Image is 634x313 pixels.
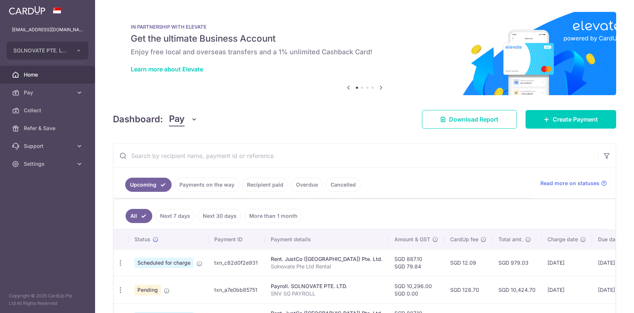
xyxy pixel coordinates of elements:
td: SGD 10,424.70 [492,276,542,303]
span: Pending [134,285,161,295]
div: Payroll. SOLNOVATE PTE. LTD. [271,283,383,290]
td: txn_a7e0bb85751 [208,276,265,303]
td: txn_c82d0f2e931 [208,249,265,276]
span: Home [24,71,73,78]
span: Support [24,142,73,150]
span: Download Report [449,115,498,124]
img: Renovation banner [113,12,616,95]
p: IN PARTNERSHIP WITH ELEVATE [131,24,598,30]
a: Learn more about Elevate [131,65,203,73]
td: SGD 10,296.00 SGD 0.00 [388,276,444,303]
p: SNV SG PAYROLL [271,290,383,297]
span: Scheduled for charge [134,258,194,268]
a: Upcoming [125,178,172,192]
span: Pay [24,89,73,96]
img: CardUp [9,6,45,15]
td: [DATE] [542,249,592,276]
a: More than 1 month [244,209,302,223]
h4: Dashboard: [113,113,163,126]
h6: Enjoy free local and overseas transfers and a 1% unlimited Cashback Card! [131,48,598,57]
td: SGD 128.70 [444,276,492,303]
p: Solnovate Pte Ltd Rental [271,263,383,270]
a: Create Payment [526,110,616,129]
td: SGD 12.09 [444,249,492,276]
a: Overdue [291,178,323,192]
span: Read more on statuses [540,180,599,187]
td: SGD 887.10 SGD 79.84 [388,249,444,276]
a: Cancelled [326,178,361,192]
span: Refer & Save [24,125,73,132]
th: Payment details [265,230,388,249]
th: Payment ID [208,230,265,249]
span: SOLNOVATE PTE. LTD. [13,47,68,54]
a: Payments on the way [175,178,239,192]
a: Next 30 days [198,209,241,223]
a: Read more on statuses [540,180,607,187]
span: Status [134,236,150,243]
a: Download Report [422,110,517,129]
button: SOLNOVATE PTE. LTD. [7,42,88,59]
span: Total amt. [498,236,523,243]
h5: Get the ultimate Business Account [131,33,598,45]
a: All [126,209,152,223]
input: Search by recipient name, payment id or reference [113,144,598,168]
span: CardUp fee [450,236,478,243]
span: Charge date [547,236,578,243]
span: Settings [24,160,73,168]
a: Next 7 days [155,209,195,223]
td: SGD 979.03 [492,249,542,276]
td: [DATE] [542,276,592,303]
span: Due date [598,236,620,243]
button: Pay [169,112,198,126]
span: Pay [169,112,185,126]
div: Rent. JustCo ([GEOGRAPHIC_DATA]) Pte. Ltd. [271,255,383,263]
p: [EMAIL_ADDRESS][DOMAIN_NAME] [12,26,83,33]
span: Create Payment [553,115,598,124]
a: Recipient paid [242,178,288,192]
span: Amount & GST [394,236,430,243]
span: Collect [24,107,73,114]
